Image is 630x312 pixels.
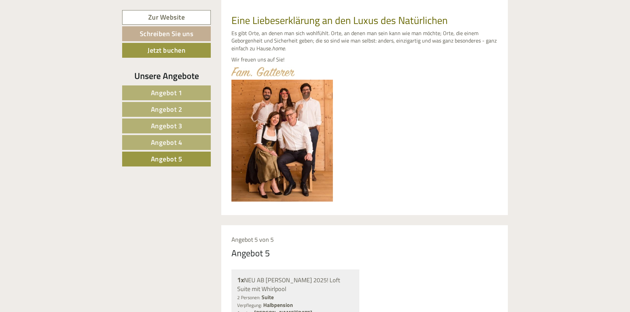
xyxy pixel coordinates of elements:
[237,302,262,309] small: Verpflegung:
[151,121,182,131] span: Angebot 3
[122,43,211,58] a: Jetzt buchen
[231,56,498,63] p: Wir freuen uns auf Sie!
[151,87,182,98] span: Angebot 1
[231,235,274,244] span: Angebot 5 von 5
[122,26,211,41] a: Schreiben Sie uns
[237,275,244,285] b: 1x
[151,104,182,114] span: Angebot 2
[122,70,211,82] div: Unsere Angebote
[263,301,293,309] b: Halbpension
[231,67,295,76] img: image
[272,44,286,52] em: home.
[237,275,354,293] div: NEU AB [PERSON_NAME] 2025! Loft Suite mit Whirlpool
[151,137,182,148] span: Angebot 4
[122,10,211,25] a: Zur Website
[262,293,274,301] b: Suite
[237,294,260,301] small: 2 Personen:
[231,247,270,259] div: Angebot 5
[151,154,182,164] span: Angebot 5
[231,29,498,53] p: Es gibt Orte, an denen man sich wohlfühlt. Orte, an denen man sein kann wie man möchte; Orte, die...
[231,80,333,202] img: image
[231,12,448,28] span: Eine Liebeserklärung an den Luxus des Natürlichen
